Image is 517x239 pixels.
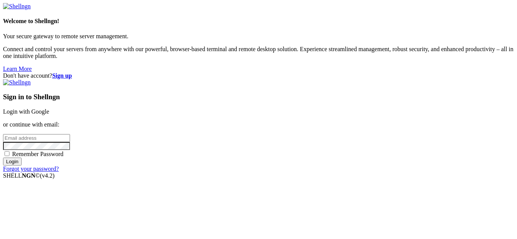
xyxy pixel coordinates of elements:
[3,72,514,79] div: Don't have account?
[3,18,514,25] h4: Welcome to Shellngn!
[3,33,514,40] p: Your secure gateway to remote server management.
[3,121,514,128] p: or continue with email:
[3,158,22,166] input: Login
[3,3,31,10] img: Shellngn
[3,108,49,115] a: Login with Google
[52,72,72,79] a: Sign up
[12,151,64,157] span: Remember Password
[40,172,55,179] span: 4.2.0
[3,134,70,142] input: Email address
[3,46,514,59] p: Connect and control your servers from anywhere with our powerful, browser-based terminal and remo...
[3,66,32,72] a: Learn More
[3,166,59,172] a: Forgot your password?
[3,79,31,86] img: Shellngn
[3,93,514,101] h3: Sign in to Shellngn
[3,172,55,179] span: SHELL ©
[22,172,36,179] b: NGN
[5,151,9,156] input: Remember Password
